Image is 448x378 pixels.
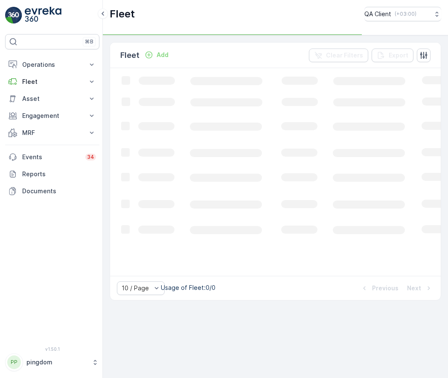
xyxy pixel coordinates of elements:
[5,353,99,371] button: PPpingdom
[372,284,399,292] p: Previous
[364,7,441,21] button: QA Client(+03:00)
[359,283,399,293] button: Previous
[5,346,99,352] span: v 1.50.1
[5,107,99,124] button: Engagement
[5,90,99,107] button: Asset
[389,51,408,60] p: Export
[5,166,99,183] a: Reports
[364,10,391,18] p: QA Client
[22,187,96,195] p: Documents
[5,124,99,141] button: MRF
[5,7,22,24] img: logo
[22,60,82,69] p: Operations
[85,38,93,45] p: ⌘B
[141,50,172,60] button: Add
[161,283,215,292] p: Usage of Fleet : 0/0
[395,11,416,17] p: ( +03:00 )
[5,149,99,166] a: Events34
[309,49,368,62] button: Clear Filters
[22,94,82,103] p: Asset
[110,7,135,21] p: Fleet
[7,355,21,369] div: PP
[372,49,413,62] button: Export
[5,183,99,200] a: Documents
[22,129,82,137] p: MRF
[22,77,82,86] p: Fleet
[22,153,80,161] p: Events
[87,154,94,160] p: 34
[22,112,82,120] p: Engagement
[406,283,434,293] button: Next
[120,49,140,61] p: Fleet
[25,7,61,24] img: logo_light-DOdMpM7g.png
[326,51,363,60] p: Clear Filters
[5,56,99,73] button: Operations
[157,51,169,59] p: Add
[22,170,96,178] p: Reports
[5,73,99,90] button: Fleet
[26,358,87,367] p: pingdom
[407,284,421,292] p: Next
